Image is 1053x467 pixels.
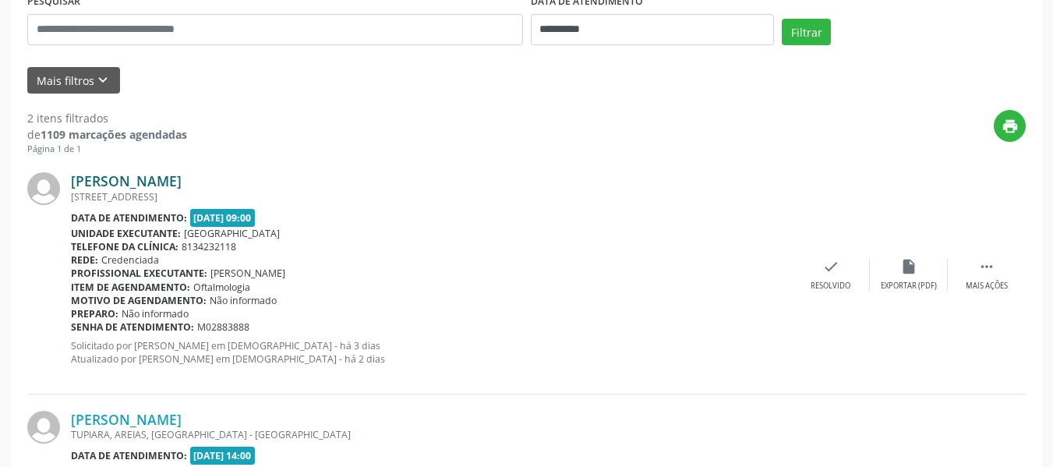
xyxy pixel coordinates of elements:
i: keyboard_arrow_down [94,72,111,89]
a: [PERSON_NAME] [71,411,182,428]
div: Resolvido [811,281,850,292]
b: Item de agendamento: [71,281,190,294]
div: [STREET_ADDRESS] [71,190,792,203]
strong: 1109 marcações agendadas [41,127,187,142]
b: Unidade executante: [71,227,181,240]
div: 2 itens filtrados [27,110,187,126]
span: [DATE] 14:00 [190,447,256,465]
a: [PERSON_NAME] [71,172,182,189]
b: Senha de atendimento: [71,320,194,334]
b: Profissional executante: [71,267,207,280]
p: Solicitado por [PERSON_NAME] em [DEMOGRAPHIC_DATA] - há 3 dias Atualizado por [PERSON_NAME] em [D... [71,339,792,366]
div: TUPIARA, AREIAS, [GEOGRAPHIC_DATA] - [GEOGRAPHIC_DATA] [71,428,792,441]
b: Telefone da clínica: [71,240,178,253]
i:  [978,258,995,275]
span: [PERSON_NAME] [210,267,285,280]
b: Data de atendimento: [71,449,187,462]
span: [GEOGRAPHIC_DATA] [184,227,280,240]
i: check [822,258,839,275]
img: img [27,411,60,444]
img: img [27,172,60,205]
span: Credenciada [101,253,159,267]
span: Oftalmologia [193,281,250,294]
b: Rede: [71,253,98,267]
button: Mais filtroskeyboard_arrow_down [27,67,120,94]
i: insert_drive_file [900,258,917,275]
span: M02883888 [197,320,249,334]
b: Preparo: [71,307,118,320]
div: Página 1 de 1 [27,143,187,156]
span: 8134232118 [182,240,236,253]
span: Não informado [210,294,277,307]
button: print [994,110,1026,142]
span: [DATE] 09:00 [190,209,256,227]
div: de [27,126,187,143]
div: Exportar (PDF) [881,281,937,292]
b: Data de atendimento: [71,211,187,225]
b: Motivo de agendamento: [71,294,207,307]
div: Mais ações [966,281,1008,292]
i: print [1002,118,1019,135]
span: Não informado [122,307,189,320]
button: Filtrar [782,19,831,45]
